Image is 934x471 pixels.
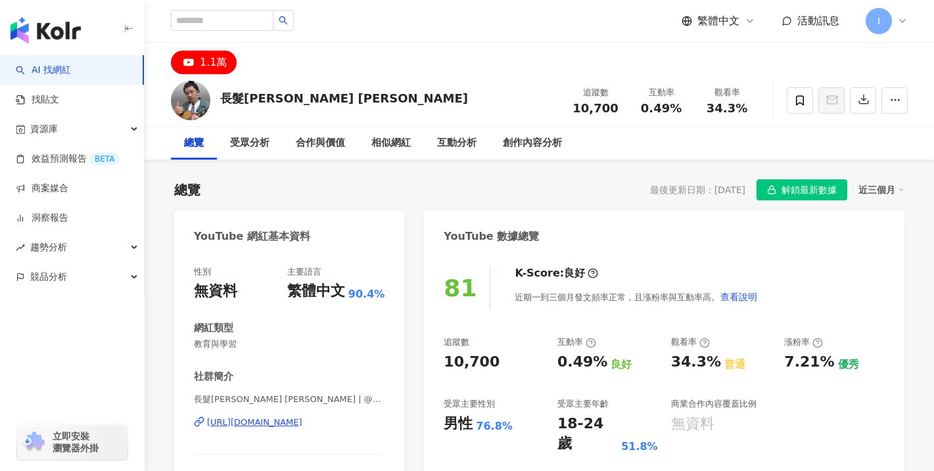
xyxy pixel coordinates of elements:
[707,102,747,115] span: 34.3%
[444,229,539,244] div: YouTube 數據總覽
[636,86,686,99] div: 互動率
[184,135,204,151] div: 總覽
[797,14,839,27] span: 活動訊息
[476,419,513,434] div: 76.8%
[621,439,658,454] div: 51.8%
[287,266,321,278] div: 主要語言
[296,135,345,151] div: 合作與價值
[171,51,237,74] button: 1.1萬
[194,321,233,335] div: 網紅類型
[287,281,345,302] div: 繁體中文
[200,53,227,72] div: 1.1萬
[444,275,477,302] div: 81
[16,152,120,166] a: 效益預測報告BETA
[720,292,757,302] span: 查看說明
[571,86,620,99] div: 追蹤數
[877,14,880,28] span: I
[671,414,714,434] div: 無資料
[30,233,67,262] span: 趨勢分析
[671,336,710,348] div: 觀看率
[671,352,721,372] div: 34.3%
[564,266,585,280] div: 良好
[557,336,596,348] div: 互動率
[194,416,385,428] a: [URL][DOMAIN_NAME]
[21,432,47,453] img: chrome extension
[784,336,823,348] div: 漲粉率
[230,135,269,151] div: 受眾分析
[16,93,59,106] a: 找貼文
[858,181,904,198] div: 近三個月
[444,414,473,434] div: 男性
[503,135,562,151] div: 創作內容分析
[371,135,411,151] div: 相似網紅
[11,17,81,43] img: logo
[16,182,68,195] a: 商案媒合
[437,135,477,151] div: 互動分析
[444,398,495,410] div: 受眾主要性別
[838,357,859,372] div: 優秀
[17,424,128,460] a: chrome extension立即安裝 瀏覽器外掛
[207,416,302,428] div: [URL][DOMAIN_NAME]
[16,212,68,225] a: 洞察報告
[611,357,632,372] div: 良好
[702,86,752,99] div: 觀看率
[557,414,618,455] div: 18-24 歲
[194,266,211,278] div: 性別
[53,430,99,454] span: 立即安裝 瀏覽器外掛
[194,370,233,384] div: 社群簡介
[782,180,837,201] span: 解鎖最新數據
[515,266,598,280] div: K-Score :
[174,181,200,199] div: 總覽
[515,284,758,310] div: 近期一到三個月發文頻率正常，且漲粉率與互動率高。
[16,243,25,252] span: rise
[194,281,237,302] div: 無資料
[194,338,385,350] span: 教育與學習
[650,185,745,195] div: 最後更新日期：[DATE]
[444,336,469,348] div: 追蹤數
[194,229,310,244] div: YouTube 網紅基本資料
[220,90,468,106] div: 長髮[PERSON_NAME] [PERSON_NAME]
[697,14,739,28] span: 繁體中文
[279,16,288,25] span: search
[724,357,745,372] div: 普通
[194,393,385,405] span: 長髮[PERSON_NAME] [PERSON_NAME] | @nick_liu0221 | UCVtUDQinEIZbPeGR1ZstNoA
[16,64,71,77] a: searchAI 找網紅
[30,114,58,144] span: 資源庫
[572,101,618,115] span: 10,700
[784,352,834,372] div: 7.21%
[30,262,67,292] span: 競品分析
[757,179,847,200] button: 解鎖最新數據
[348,287,385,302] span: 90.4%
[720,284,758,310] button: 查看說明
[557,352,607,372] div: 0.49%
[671,398,757,410] div: 商業合作內容覆蓋比例
[171,81,210,120] img: KOL Avatar
[557,398,609,410] div: 受眾主要年齡
[444,352,500,372] div: 10,700
[641,102,682,115] span: 0.49%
